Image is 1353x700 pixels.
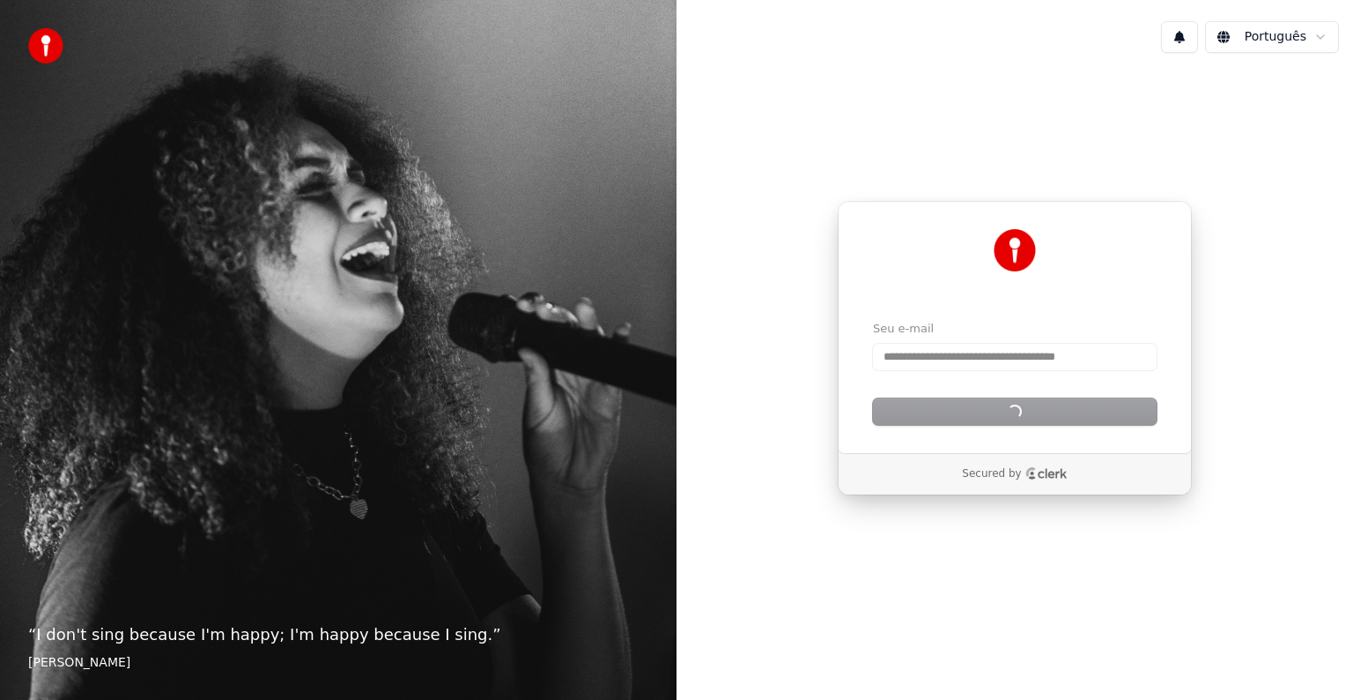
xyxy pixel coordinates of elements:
[1025,467,1068,480] a: Clerk logo
[962,467,1021,481] p: Secured by
[28,28,63,63] img: youka
[28,622,648,647] p: “ I don't sing because I'm happy; I'm happy because I sing. ”
[28,654,648,672] footer: [PERSON_NAME]
[994,229,1036,272] img: Youka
